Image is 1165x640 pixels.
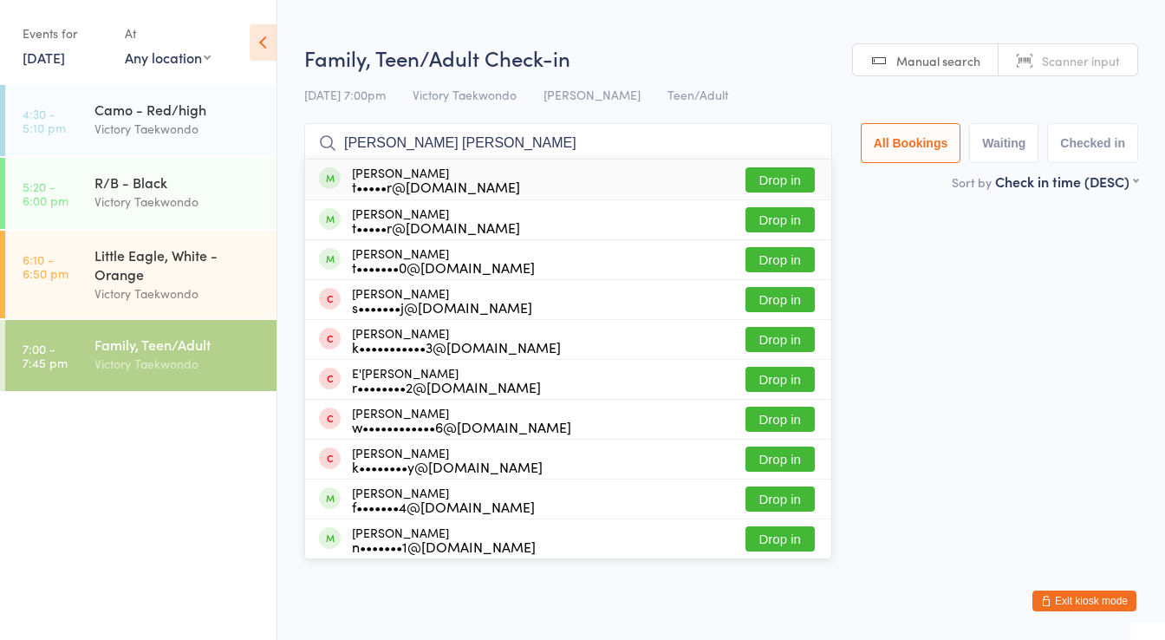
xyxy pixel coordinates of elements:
[352,420,571,434] div: w••••••••••••6@[DOMAIN_NAME]
[352,366,541,394] div: E'[PERSON_NAME]
[94,354,262,374] div: Victory Taekwondo
[94,335,262,354] div: Family, Teen/Adult
[23,48,65,67] a: [DATE]
[23,19,107,48] div: Events for
[352,206,520,234] div: [PERSON_NAME]
[352,380,541,394] div: r••••••••2@[DOMAIN_NAME]
[352,326,561,354] div: [PERSON_NAME]
[23,252,68,280] time: 6:10 - 6:50 pm
[352,286,532,314] div: [PERSON_NAME]
[304,123,832,163] input: Search
[861,123,961,163] button: All Bookings
[352,539,536,553] div: n•••••••1@[DOMAIN_NAME]
[94,119,262,139] div: Victory Taekwondo
[5,85,277,156] a: 4:30 -5:10 pmCamo - Red/highVictory Taekwondo
[896,52,980,69] span: Manual search
[745,327,815,352] button: Drop in
[125,48,211,67] div: Any location
[745,487,815,512] button: Drop in
[352,500,535,513] div: f•••••••4@[DOMAIN_NAME]
[94,245,262,284] div: Little Eagle, White - Orange
[745,247,815,272] button: Drop in
[745,526,815,552] button: Drop in
[94,100,262,119] div: Camo - Red/high
[5,231,277,318] a: 6:10 -6:50 pmLittle Eagle, White - OrangeVictory Taekwondo
[352,406,571,434] div: [PERSON_NAME]
[352,166,520,193] div: [PERSON_NAME]
[352,526,536,553] div: [PERSON_NAME]
[352,180,520,193] div: t•••••r@[DOMAIN_NAME]
[23,342,68,369] time: 7:00 - 7:45 pm
[352,220,520,234] div: t•••••r@[DOMAIN_NAME]
[304,43,1138,72] h2: Family, Teen/Adult Check-in
[352,460,543,473] div: k••••••••y@[DOMAIN_NAME]
[745,167,815,193] button: Drop in
[5,320,277,391] a: 7:00 -7:45 pmFamily, Teen/AdultVictory Taekwondo
[995,172,1138,191] div: Check in time (DESC)
[94,173,262,192] div: R/B - Black
[304,86,386,103] span: [DATE] 7:00pm
[745,407,815,432] button: Drop in
[5,158,277,229] a: 5:20 -6:00 pmR/B - BlackVictory Taekwondo
[352,300,532,314] div: s•••••••j@[DOMAIN_NAME]
[23,107,66,134] time: 4:30 - 5:10 pm
[352,446,543,473] div: [PERSON_NAME]
[352,246,535,274] div: [PERSON_NAME]
[413,86,517,103] span: Victory Taekwondo
[94,192,262,212] div: Victory Taekwondo
[1032,591,1136,611] button: Exit kiosk mode
[745,367,815,392] button: Drop in
[1042,52,1120,69] span: Scanner input
[125,19,211,48] div: At
[745,287,815,312] button: Drop in
[94,284,262,304] div: Victory Taekwondo
[543,86,641,103] span: [PERSON_NAME]
[1047,123,1138,163] button: Checked in
[352,486,535,513] div: [PERSON_NAME]
[745,447,815,472] button: Drop in
[352,260,535,274] div: t•••••••0@[DOMAIN_NAME]
[667,86,728,103] span: Teen/Adult
[952,173,992,191] label: Sort by
[352,340,561,354] div: k•••••••••••3@[DOMAIN_NAME]
[969,123,1038,163] button: Waiting
[23,180,68,207] time: 5:20 - 6:00 pm
[745,207,815,232] button: Drop in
